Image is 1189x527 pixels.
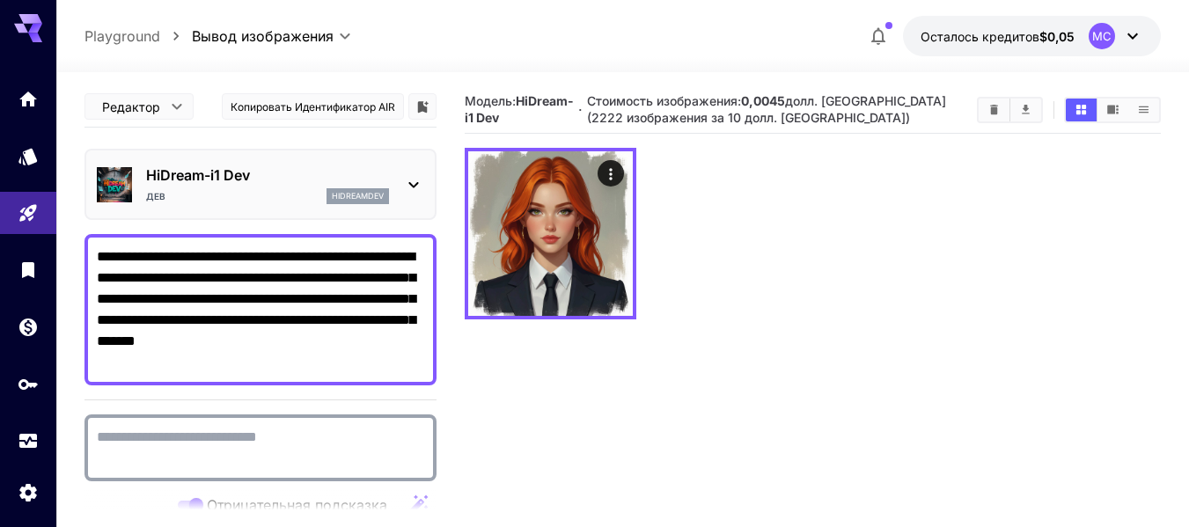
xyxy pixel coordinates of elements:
font: Осталось кредитов [921,29,1039,44]
font: HiDream-i1 Dev [465,93,574,125]
div: Детская площадка [18,202,39,224]
div: 0,05 доллара [921,27,1075,46]
font: $0,05 [1039,29,1075,44]
div: HiDream-i1 DevДевhidreamdev [97,157,424,211]
button: 0,05 доллараМС [903,16,1161,56]
button: Скачать все [1010,99,1041,121]
div: Модели [18,145,39,167]
button: Показывать изображения в режиме видео [1097,99,1128,121]
font: Дев [146,191,165,201]
nav: хлебные крошки [84,26,192,47]
font: МС [1092,29,1112,43]
div: Кошелек [18,316,39,338]
font: Стоимость изображения: [587,93,741,108]
img: Z [468,151,633,316]
button: Чистые изображения [979,99,1009,121]
button: Показывать изображения в виде списка [1128,99,1159,121]
font: 0,0045 [741,93,785,108]
div: Действия [598,160,624,187]
button: Добавить в библиотеку [415,96,430,117]
button: Показывать изображения в виде сетки [1066,99,1097,121]
button: Копировать идентификатор AIR [222,93,404,120]
font: долл. [GEOGRAPHIC_DATA] (2222 изображения за 10 долл. [GEOGRAPHIC_DATA]) [587,93,946,125]
div: Использование [18,430,39,452]
div: Настройки [18,481,39,503]
font: HiDream-i1 Dev [146,166,250,184]
div: Показывать изображения в виде сеткиПоказывать изображения в режиме видеоПоказывать изображения в ... [1064,97,1161,123]
div: API-ключи [18,373,39,395]
div: Чистые изображенияСкачать все [977,97,1043,123]
font: hidreamdev [332,191,384,201]
font: Модель: [465,93,516,108]
font: · [578,101,583,119]
a: Playground [84,26,160,47]
div: Дом [18,88,39,110]
font: Вывод изображения [192,27,334,45]
font: Редактор [102,99,160,114]
font: Копировать идентификатор AIR [231,100,395,113]
div: Библиотека [18,259,39,281]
